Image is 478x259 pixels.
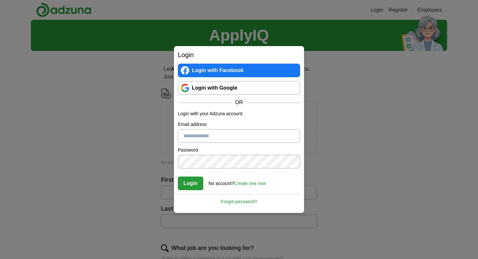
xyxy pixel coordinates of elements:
label: Password [178,147,300,154]
a: Login with Facebook [178,64,300,77]
span: OR [231,99,247,106]
p: Login with your Adzuna account: [178,110,300,117]
button: Login [178,177,203,190]
label: Email address [178,121,300,128]
a: Forgot password? [178,194,300,205]
h2: Login [178,50,300,60]
a: Create one now [234,181,266,186]
a: Login with Google [178,81,300,95]
div: No account? [208,176,266,187]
